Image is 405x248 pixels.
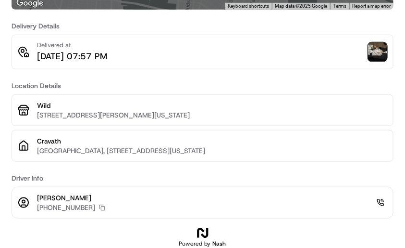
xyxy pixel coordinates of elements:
[37,193,105,203] p: [PERSON_NAME]
[12,173,393,183] h3: Driver Info
[37,101,387,110] p: Wild
[37,146,387,156] p: [GEOGRAPHIC_DATA], [STREET_ADDRESS][US_STATE]
[12,81,393,91] h3: Location Details
[352,3,391,9] a: Report a map error
[179,240,226,248] h2: Powered by
[37,110,387,120] p: [STREET_ADDRESS][PERSON_NAME][US_STATE]
[37,136,387,146] p: Cravath
[368,42,387,62] img: photo_proof_of_delivery image
[37,41,107,50] p: Delivered at
[12,21,393,31] h3: Delivery Details
[213,240,226,248] span: Nash
[228,3,269,10] button: Keyboard shortcuts
[333,3,346,9] a: Terms (opens in new tab)
[275,3,327,9] span: Map data ©2025 Google
[37,50,107,63] p: [DATE] 07:57 PM
[37,203,95,212] p: [PHONE_NUMBER]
